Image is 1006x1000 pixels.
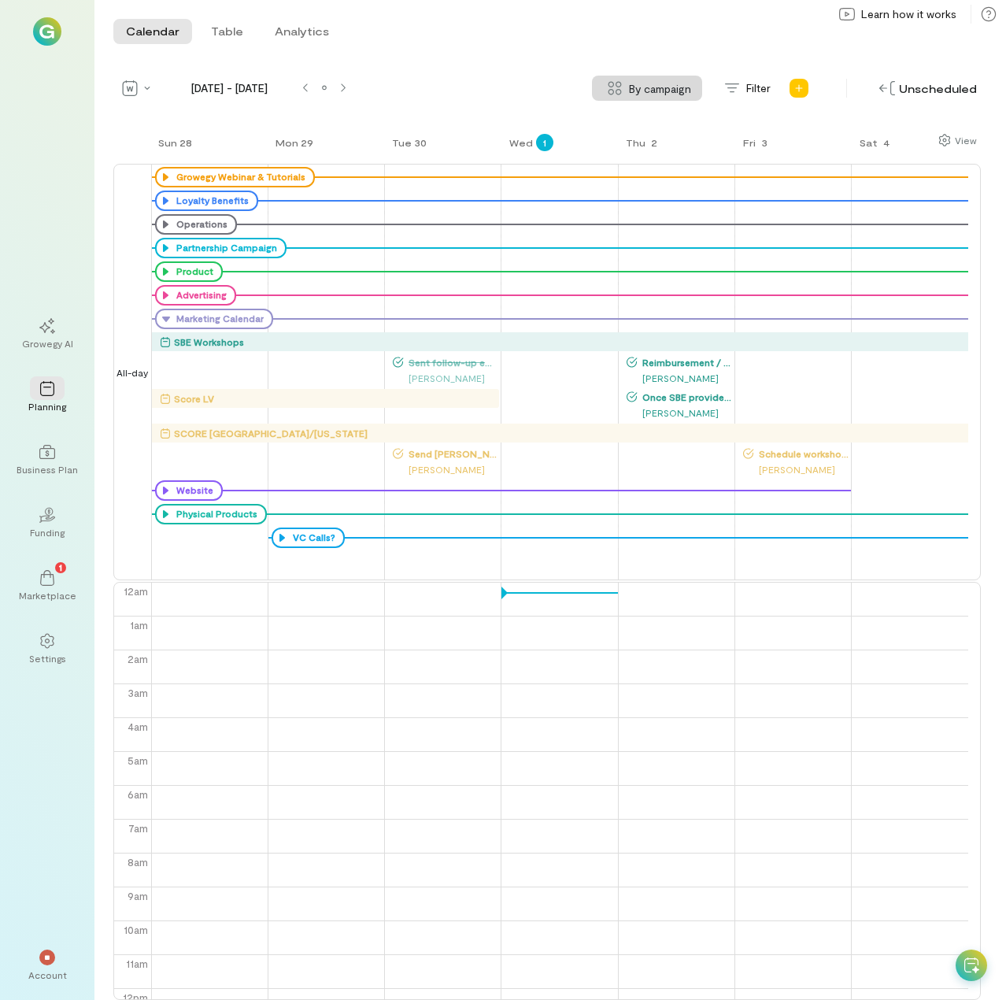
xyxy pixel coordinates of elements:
[627,370,733,386] div: [PERSON_NAME]
[30,526,65,539] div: Funding
[934,129,981,151] div: Show columns
[861,6,956,22] span: Learn how it works
[59,560,62,574] span: 1
[19,306,76,362] a: Growegy AI
[955,133,977,147] div: View
[412,134,429,151] div: 30
[174,391,214,406] div: Score LV
[172,242,277,254] div: Partnership Campaign
[124,684,151,701] div: 3am
[268,132,319,164] a: September 29, 2025
[29,652,66,665] div: Settings
[786,76,812,101] div: Add new
[19,589,76,602] div: Marketplace
[174,334,244,350] div: SBE Workshops
[393,370,499,386] div: [PERSON_NAME]
[28,969,67,981] div: Account
[158,136,177,149] div: Sun
[404,356,499,369] span: Sent follow-up email about the landing page and webinar details
[113,365,151,380] span: All-day
[177,134,194,151] div: 28
[155,504,267,524] div: Physical Products
[19,620,76,677] a: Settings
[17,463,78,476] div: Business Plan
[174,425,368,441] div: SCORE [GEOGRAPHIC_DATA]/[US_STATE]
[536,134,553,151] div: 1
[124,752,151,769] div: 5am
[172,484,213,497] div: Website
[509,136,533,149] div: Wed
[124,718,151,735] div: 4am
[743,136,756,149] div: Fri
[172,313,264,325] div: Marketing Calendar
[155,480,223,501] div: Website
[746,80,771,96] span: Filter
[123,955,151,972] div: 11am
[113,19,192,44] button: Calendar
[626,136,645,149] div: Thu
[272,528,345,548] div: VC Calls?
[198,19,256,44] button: Table
[172,508,257,520] div: Physical Products
[627,405,733,420] div: [PERSON_NAME]
[124,650,151,667] div: 2am
[155,261,223,282] div: Product
[155,309,273,329] div: Marketing Calendar
[172,171,305,183] div: Growegy Webinar & Tutorials
[124,854,151,870] div: 8am
[172,194,249,207] div: Loyalty Benefits
[393,461,499,477] div: [PERSON_NAME]
[629,80,691,97] span: By campaign
[150,132,198,164] a: September 28, 2025
[172,265,213,278] div: Product
[875,76,981,101] div: Unscheduled
[392,136,412,149] div: Tue
[756,134,773,151] div: 3
[127,617,151,633] div: 1am
[22,337,73,350] div: Growegy AI
[28,400,66,413] div: Planning
[124,887,151,904] div: 9am
[120,583,151,599] div: 12am
[754,447,849,460] span: Schedule workshop date with [PERSON_NAME]
[878,134,895,151] div: 4
[155,214,237,235] div: Operations
[155,238,287,258] div: Partnership Campaign
[262,19,342,44] button: Analytics
[19,557,76,614] a: Marketplace
[735,132,776,164] a: October 3, 2025
[638,391,733,403] span: Once SBE provides the landing page do marketing planning with the team
[19,431,76,488] a: Business Plan
[298,134,316,151] div: 29
[19,494,76,551] a: Funding
[852,132,898,164] a: October 4, 2025
[618,132,666,164] a: October 2, 2025
[155,167,315,187] div: Growegy Webinar & Tutorials
[172,218,227,231] div: Operations
[19,369,76,425] a: Planning
[501,132,557,164] a: October 1, 2025
[155,285,236,306] div: Advertising
[276,136,298,149] div: Mon
[743,461,849,477] div: [PERSON_NAME]
[162,80,296,96] span: [DATE] - [DATE]
[172,289,227,302] div: Advertising
[384,132,432,164] a: September 30, 2025
[404,447,499,460] span: Send [PERSON_NAME] the details of the two workshops done with LV
[289,531,335,544] div: VC Calls?
[120,921,151,938] div: 10am
[125,820,151,836] div: 7am
[124,786,151,802] div: 6am
[155,191,258,211] div: Loyalty Benefits
[645,134,663,151] div: 2
[638,356,733,369] span: Reimbursement / Expenses submission
[860,136,878,149] div: Sat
